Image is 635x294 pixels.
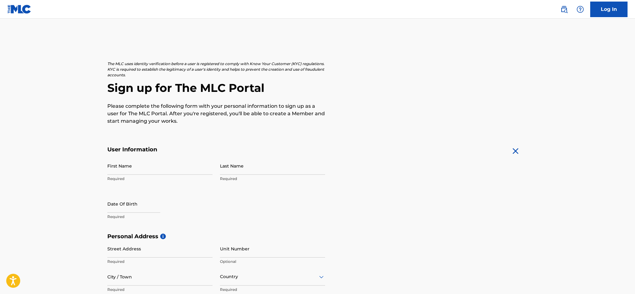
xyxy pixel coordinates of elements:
[107,61,325,78] p: The MLC uses identity verification before a user is registered to comply with Know Your Customer ...
[220,176,325,182] p: Required
[160,234,166,239] span: i
[604,264,635,294] iframe: Chat Widget
[7,5,31,14] img: MLC Logo
[107,102,325,125] p: Please complete the following form with your personal information to sign up as a user for The ML...
[220,259,325,264] p: Optional
[107,214,212,220] p: Required
[107,259,212,264] p: Required
[107,146,325,153] h5: User Information
[107,81,528,95] h2: Sign up for The MLC Portal
[558,3,570,16] a: Public Search
[511,146,521,156] img: close
[107,233,528,240] h5: Personal Address
[107,287,212,292] p: Required
[560,6,568,13] img: search
[577,6,584,13] img: help
[590,2,628,17] a: Log In
[574,3,586,16] div: Help
[220,287,325,292] p: Required
[107,176,212,182] p: Required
